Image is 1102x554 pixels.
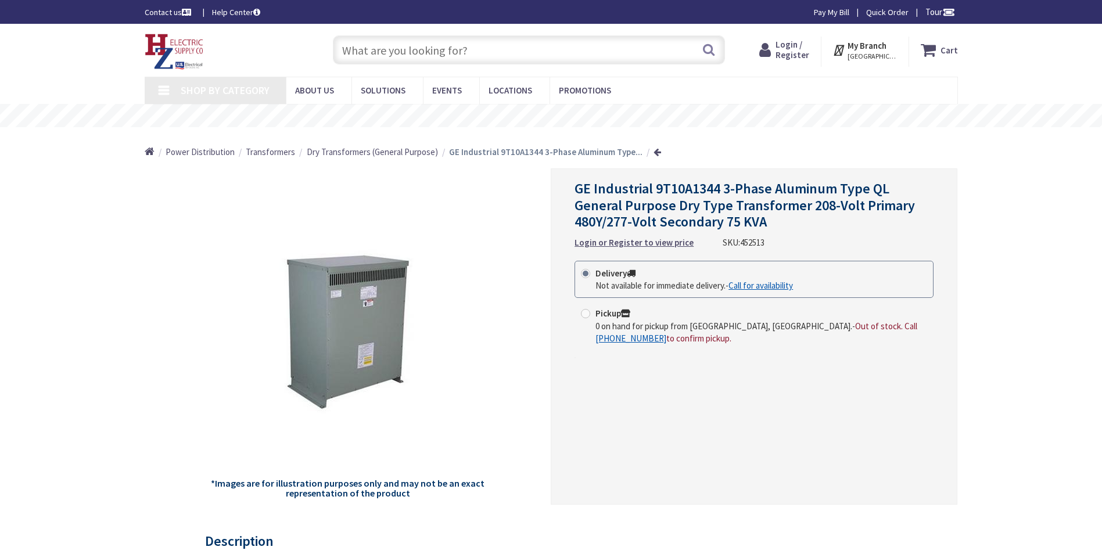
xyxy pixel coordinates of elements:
strong: Login or Register to view price [575,237,694,248]
a: Help Center [212,6,260,18]
a: Contact us [145,6,193,18]
span: Login / Register [776,39,809,60]
span: Dry Transformers (General Purpose) [307,146,438,157]
a: Login / Register [759,39,809,60]
span: 0 on hand for pickup from [GEOGRAPHIC_DATA], [GEOGRAPHIC_DATA]. [595,321,852,332]
span: Transformers [246,146,295,157]
strong: Pickup [595,308,630,319]
span: Not available for immediate delivery. [595,280,726,291]
span: [GEOGRAPHIC_DATA], [GEOGRAPHIC_DATA] [848,52,897,61]
span: Solutions [361,85,405,96]
a: Power Distribution [166,146,235,158]
h5: *Images are for illustration purposes only and may not be an exact representation of the product [210,479,486,499]
h3: Description [205,534,889,549]
a: Pay My Bill [814,6,849,18]
span: Events [432,85,462,96]
a: Cart [921,39,958,60]
div: SKU: [723,236,764,249]
a: Call for availability [728,279,793,292]
span: Tour [925,6,955,17]
a: [PHONE_NUMBER] [595,332,666,344]
img: GE Industrial 9T10A1344 3-Phase Aluminum Type QL General Purpose Dry Type Transformer 208-Volt Pr... [261,244,435,418]
span: Shop By Category [181,84,270,97]
img: HZ Electric Supply [145,34,204,70]
a: Quick Order [866,6,909,18]
span: Out of stock. Call to confirm pickup. [595,321,917,344]
strong: Delivery [595,268,636,279]
div: - [595,279,793,292]
span: About Us [295,85,334,96]
span: GE Industrial 9T10A1344 3-Phase Aluminum Type QL General Purpose Dry Type Transformer 208-Volt Pr... [575,179,915,231]
strong: Cart [941,39,958,60]
a: Dry Transformers (General Purpose) [307,146,438,158]
div: - [595,320,927,345]
a: Login or Register to view price [575,236,694,249]
span: Power Distribution [166,146,235,157]
strong: My Branch [848,40,886,51]
span: Locations [489,85,532,96]
rs-layer: Free Same Day Pickup at 8 Locations [449,110,655,123]
strong: GE Industrial 9T10A1344 3-Phase Aluminum Type... [449,146,642,157]
a: Transformers [246,146,295,158]
div: My Branch [GEOGRAPHIC_DATA], [GEOGRAPHIC_DATA] [832,39,897,60]
input: What are you looking for? [333,35,725,64]
span: Promotions [559,85,611,96]
span: 452513 [740,237,764,248]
